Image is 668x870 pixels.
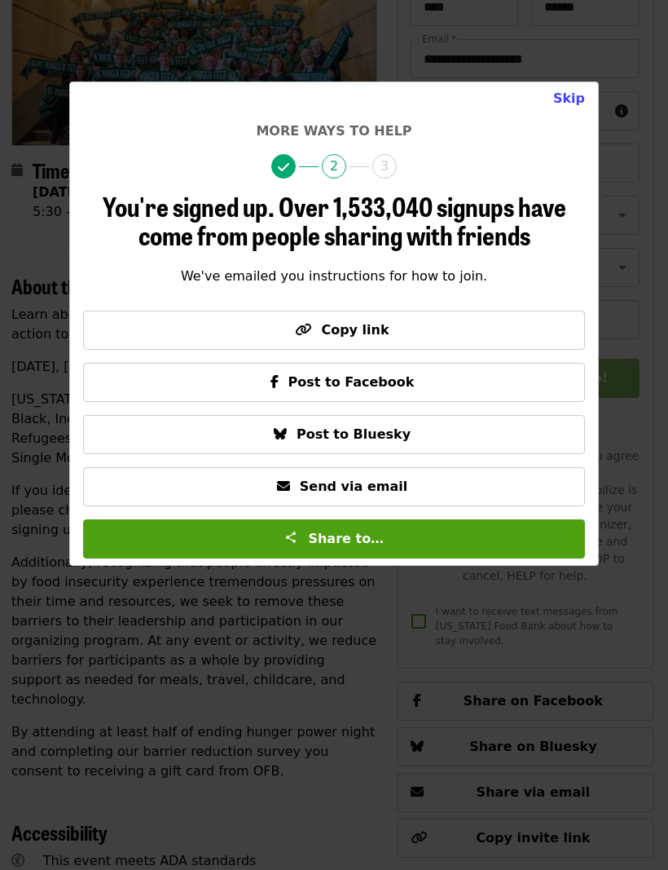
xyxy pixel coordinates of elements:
[103,187,275,225] span: You're signed up.
[540,82,598,115] button: Close
[278,160,289,175] i: check icon
[295,322,311,338] i: link icon
[300,479,407,494] span: Send via email
[297,426,411,442] span: Post to Bluesky
[322,154,346,179] span: 2
[83,311,585,350] button: Copy link
[274,426,287,442] i: bluesky icon
[308,531,384,546] span: Share to…
[181,268,487,284] span: We've emailed you instructions for how to join.
[256,123,411,139] span: More ways to help
[270,374,279,390] i: facebook-f icon
[321,322,389,338] span: Copy link
[83,363,585,402] button: Post to Facebook
[284,531,297,544] img: Share
[288,374,415,390] span: Post to Facebook
[83,519,585,559] button: Share to…
[83,415,585,454] button: Post to Bluesky
[277,479,290,494] i: envelope icon
[138,187,566,254] span: Over 1,533,040 signups have come from people sharing with friends
[372,154,397,179] span: 3
[83,467,585,506] button: Send via email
